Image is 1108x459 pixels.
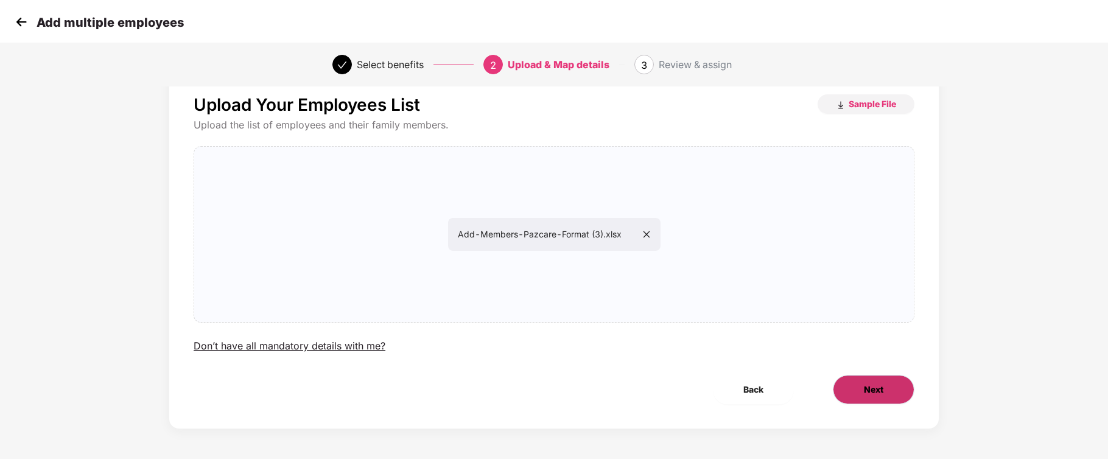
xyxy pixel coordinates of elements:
[337,60,347,70] span: check
[713,375,794,404] button: Back
[659,55,732,74] div: Review & assign
[508,55,609,74] div: Upload & Map details
[458,229,651,239] span: Add-Members-Pazcare-Format (3).xlsx
[194,340,385,352] div: Don’t have all mandatory details with me?
[194,119,914,131] div: Upload the list of employees and their family members.
[641,59,647,71] span: 3
[849,98,896,110] span: Sample File
[194,94,420,115] p: Upload Your Employees List
[357,55,424,74] div: Select benefits
[12,13,30,31] img: svg+xml;base64,PHN2ZyB4bWxucz0iaHR0cDovL3d3dy53My5vcmcvMjAwMC9zdmciIHdpZHRoPSIzMCIgaGVpZ2h0PSIzMC...
[864,383,883,396] span: Next
[836,100,846,110] img: download_icon
[194,147,914,322] span: Add-Members-Pazcare-Format (3).xlsx close
[490,59,496,71] span: 2
[37,15,184,30] p: Add multiple employees
[818,94,914,114] button: Sample File
[642,230,651,239] span: close
[833,375,914,404] button: Next
[743,383,763,396] span: Back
